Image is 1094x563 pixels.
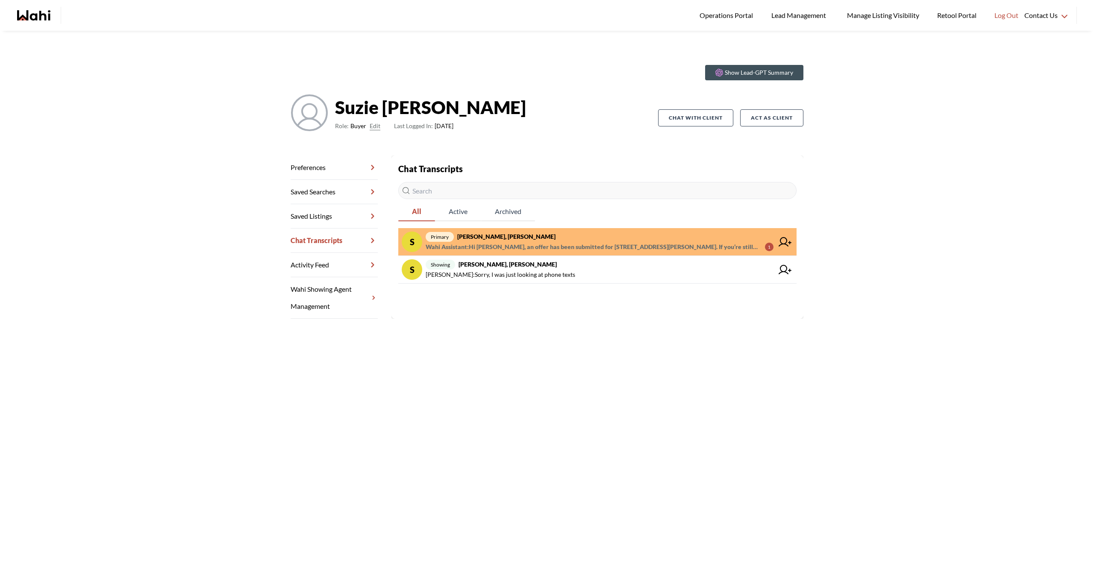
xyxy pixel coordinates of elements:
[17,10,50,21] a: Wahi homepage
[402,259,422,280] div: S
[481,202,535,220] span: Archived
[291,229,378,253] a: Chat Transcripts
[994,10,1018,21] span: Log Out
[658,109,733,126] button: Chat with client
[398,202,435,220] span: All
[394,122,433,129] span: Last Logged In:
[459,261,557,268] strong: [PERSON_NAME], [PERSON_NAME]
[705,65,803,80] button: Show Lead-GPT Summary
[398,228,797,256] a: Sprimary[PERSON_NAME], [PERSON_NAME]Wahi Assistant:Hi [PERSON_NAME], an offer has been submitted ...
[402,232,422,252] div: S
[435,202,481,221] button: Active
[426,260,455,270] span: showing
[937,10,979,21] span: Retool Portal
[398,182,797,199] input: Search
[844,10,922,21] span: Manage Listing Visibility
[291,155,378,180] a: Preferences
[398,256,797,284] a: Sshowing[PERSON_NAME], [PERSON_NAME][PERSON_NAME]:Sorry, I was just looking at phone texts
[426,232,454,242] span: primary
[291,277,378,319] a: Wahi Showing Agent Management
[426,270,575,280] span: [PERSON_NAME] : Sorry, I was just looking at phone texts
[370,121,380,131] button: Edit
[291,253,378,277] a: Activity Feed
[335,121,349,131] span: Role:
[291,180,378,204] a: Saved Searches
[398,202,435,221] button: All
[426,242,758,252] span: Wahi Assistant : Hi [PERSON_NAME], an offer has been submitted for [STREET_ADDRESS][PERSON_NAME]....
[335,94,526,120] strong: Suzie [PERSON_NAME]
[481,202,535,221] button: Archived
[740,109,803,126] button: Act as Client
[725,68,793,77] p: Show Lead-GPT Summary
[700,10,756,21] span: Operations Portal
[394,121,453,131] span: [DATE]
[765,243,773,251] div: 1
[398,164,463,174] strong: Chat Transcripts
[350,121,366,131] span: Buyer
[291,204,378,229] a: Saved Listings
[435,202,481,220] span: Active
[457,233,556,240] strong: [PERSON_NAME], [PERSON_NAME]
[771,10,829,21] span: Lead Management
